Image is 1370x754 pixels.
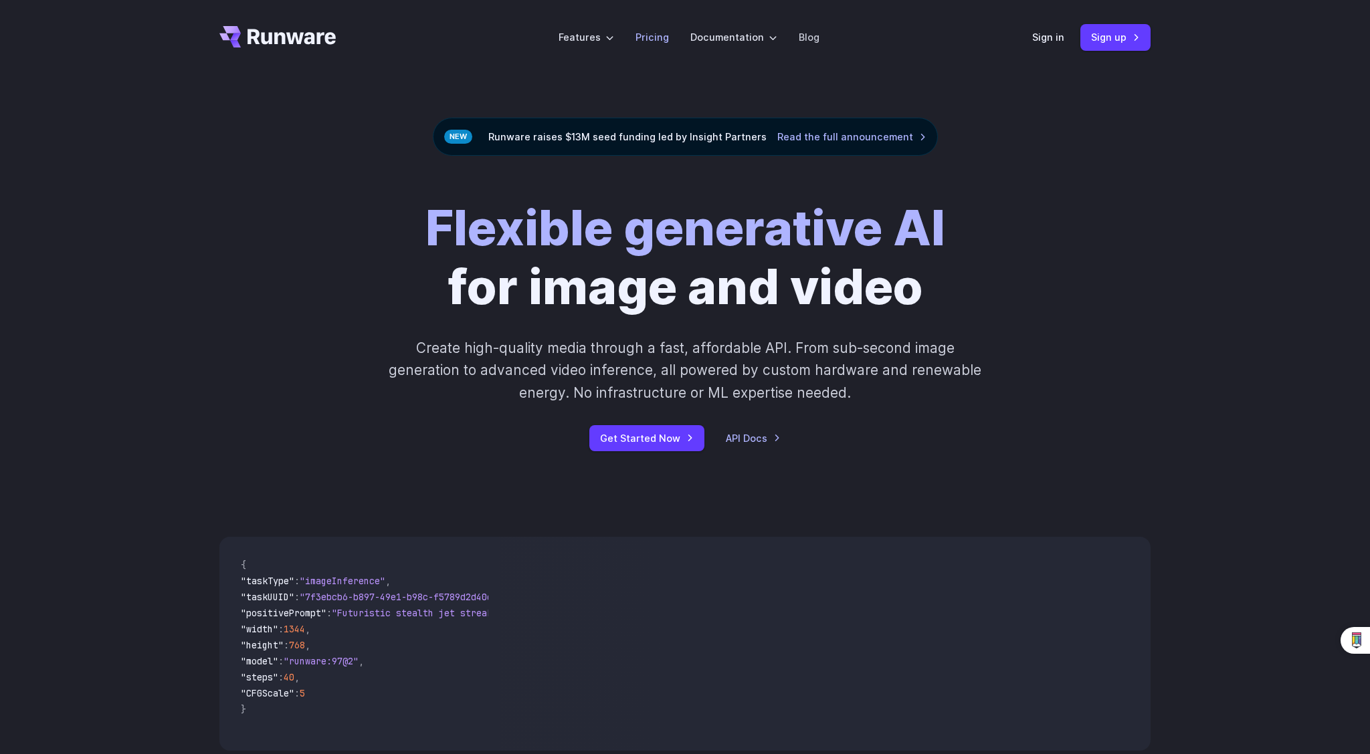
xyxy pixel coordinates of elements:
span: "taskUUID" [241,591,294,603]
span: , [305,639,310,651]
a: API Docs [726,430,781,446]
a: Sign up [1080,24,1151,50]
a: Blog [799,29,819,45]
span: 1344 [284,623,305,635]
a: Read the full announcement [777,129,926,144]
span: "Futuristic stealth jet streaking through a neon-lit cityscape with glowing purple exhaust" [332,607,819,619]
span: { [241,559,246,571]
span: : [294,575,300,587]
span: "positivePrompt" [241,607,326,619]
span: : [278,655,284,667]
span: , [294,671,300,683]
a: Go to / [219,26,336,47]
span: 40 [284,671,294,683]
a: Get Started Now [589,425,704,451]
span: "steps" [241,671,278,683]
span: : [294,687,300,699]
h1: for image and video [425,199,945,316]
span: 5 [300,687,305,699]
span: : [278,623,284,635]
span: "model" [241,655,278,667]
span: "runware:97@2" [284,655,359,667]
span: "width" [241,623,278,635]
span: "height" [241,639,284,651]
div: Runware raises $13M seed funding led by Insight Partners [433,118,938,156]
span: "taskType" [241,575,294,587]
a: Sign in [1032,29,1064,45]
label: Features [559,29,614,45]
a: Pricing [635,29,669,45]
span: } [241,703,246,715]
span: "7f3ebcb6-b897-49e1-b98c-f5789d2d40d7" [300,591,503,603]
strong: Flexible generative AI [425,198,945,257]
label: Documentation [690,29,777,45]
span: 768 [289,639,305,651]
span: "imageInference" [300,575,385,587]
span: "CFGScale" [241,687,294,699]
span: : [284,639,289,651]
span: , [359,655,364,667]
span: : [326,607,332,619]
p: Create high-quality media through a fast, affordable API. From sub-second image generation to adv... [387,337,983,404]
span: : [294,591,300,603]
span: , [305,623,310,635]
span: , [385,575,391,587]
span: : [278,671,284,683]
